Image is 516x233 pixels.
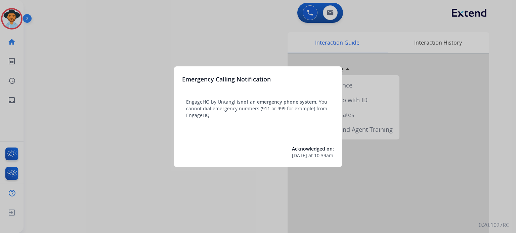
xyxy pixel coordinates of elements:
div: at [292,152,334,159]
p: EngageHQ by Untangl is . You cannot dial emergency numbers (911 or 999 for example) from EngageHQ. [186,99,330,119]
span: 10:39am [314,152,333,159]
span: Acknowledged on: [292,145,334,152]
span: [DATE] [292,152,307,159]
span: not an emergency phone system [241,99,316,105]
h3: Emergency Calling Notification [182,74,271,84]
p: 0.20.1027RC [479,221,509,229]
